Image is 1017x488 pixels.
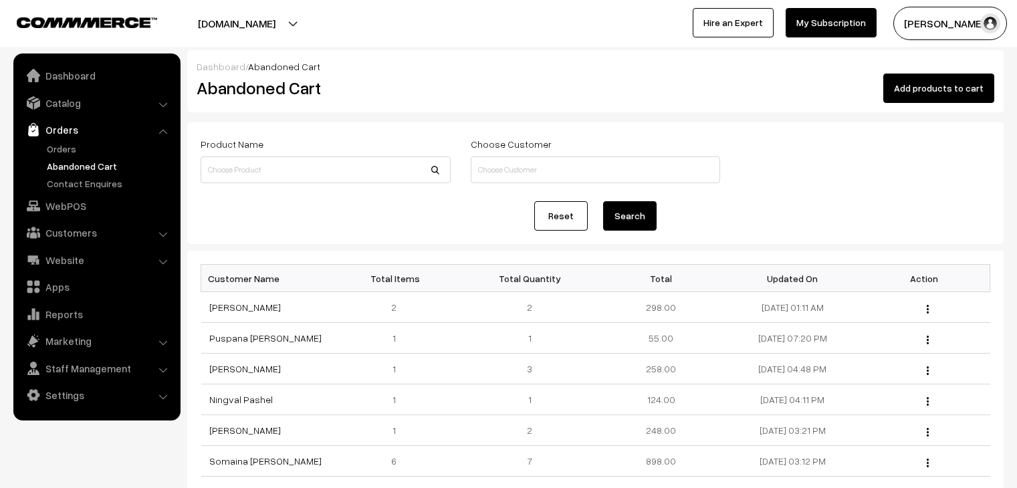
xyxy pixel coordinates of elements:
[17,302,176,326] a: Reports
[927,336,929,344] img: Menu
[727,292,859,323] td: [DATE] 01:11 AM
[332,323,464,354] td: 1
[464,415,596,446] td: 2
[893,7,1007,40] button: [PERSON_NAME]…
[464,446,596,477] td: 7
[595,292,727,323] td: 298.00
[595,384,727,415] td: 124.00
[248,61,320,72] span: Abandoned Cart
[201,137,263,151] label: Product Name
[209,424,281,436] a: [PERSON_NAME]
[464,265,596,292] th: Total Quantity
[17,356,176,380] a: Staff Management
[727,446,859,477] td: [DATE] 03:12 PM
[859,265,990,292] th: Action
[927,459,929,467] img: Menu
[332,265,464,292] th: Total Items
[209,363,281,374] a: [PERSON_NAME]
[43,159,176,173] a: Abandoned Cart
[17,17,157,27] img: COMMMERCE
[151,7,322,40] button: [DOMAIN_NAME]
[727,354,859,384] td: [DATE] 04:48 PM
[595,415,727,446] td: 248.00
[197,59,994,74] div: /
[17,275,176,299] a: Apps
[332,292,464,323] td: 2
[17,64,176,88] a: Dashboard
[201,156,451,183] input: Choose Product
[17,248,176,272] a: Website
[595,354,727,384] td: 258.00
[927,305,929,314] img: Menu
[471,156,721,183] input: Choose Customer
[43,176,176,191] a: Contact Enquires
[17,118,176,142] a: Orders
[927,428,929,437] img: Menu
[471,137,552,151] label: Choose Customer
[197,78,449,98] h2: Abandoned Cart
[927,366,929,375] img: Menu
[332,354,464,384] td: 1
[43,142,176,156] a: Orders
[464,384,596,415] td: 1
[17,91,176,115] a: Catalog
[927,397,929,406] img: Menu
[603,201,657,231] button: Search
[17,383,176,407] a: Settings
[693,8,774,37] a: Hire an Expert
[727,323,859,354] td: [DATE] 07:20 PM
[786,8,877,37] a: My Subscription
[534,201,588,231] a: Reset
[727,384,859,415] td: [DATE] 04:11 PM
[464,323,596,354] td: 1
[209,332,322,344] a: Puspana [PERSON_NAME]
[332,384,464,415] td: 1
[595,323,727,354] td: 55.00
[883,74,994,103] button: Add products to cart
[595,265,727,292] th: Total
[17,13,134,29] a: COMMMERCE
[17,329,176,353] a: Marketing
[332,446,464,477] td: 6
[332,415,464,446] td: 1
[209,394,273,405] a: Ningval Pashel
[727,415,859,446] td: [DATE] 03:21 PM
[464,354,596,384] td: 3
[727,265,859,292] th: Updated On
[17,194,176,218] a: WebPOS
[980,13,1000,33] img: user
[209,301,281,313] a: [PERSON_NAME]
[201,265,333,292] th: Customer Name
[209,455,322,467] a: Somaina [PERSON_NAME]
[595,446,727,477] td: 898.00
[197,61,245,72] a: Dashboard
[17,221,176,245] a: Customers
[464,292,596,323] td: 2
